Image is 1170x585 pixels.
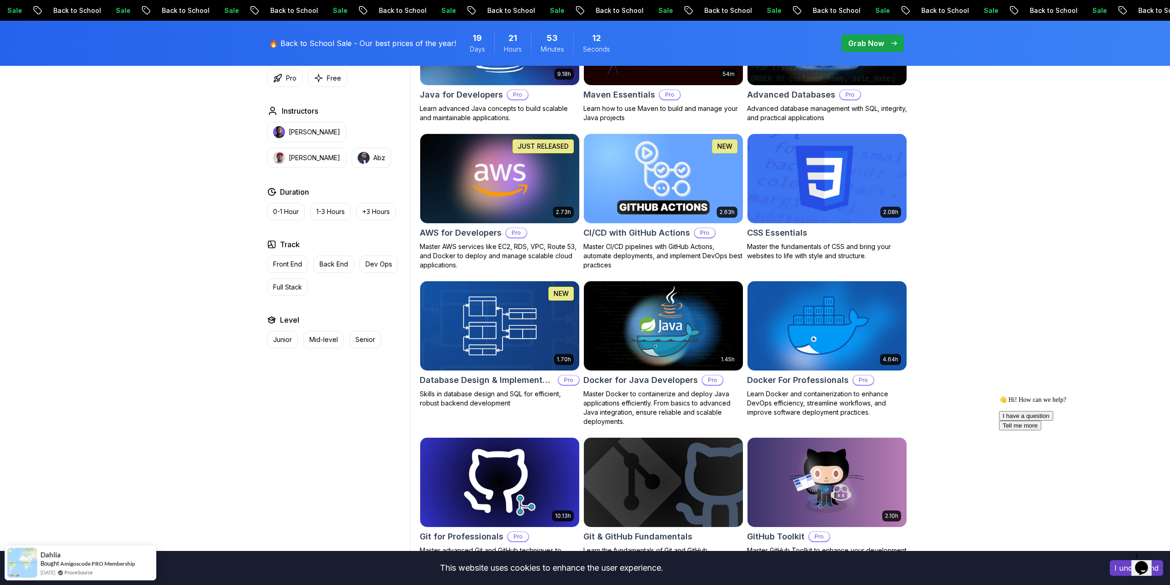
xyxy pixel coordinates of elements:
[420,530,503,543] h2: Git for Professionals
[420,226,502,239] h2: AWS for Developers
[286,74,297,83] p: Pro
[370,6,432,15] p: Back to School
[583,281,743,426] a: Docker for Java Developers card1.45hDocker for Java DevelopersProMaster Docker to containerize an...
[44,6,107,15] p: Back to School
[273,335,292,344] p: Junior
[269,38,456,49] p: 🔥 Back to School Sale - Our best prices of the year!
[649,6,679,15] p: Sale
[747,389,907,417] p: Learn Docker and containerization to enhance DevOps efficiency, streamline workflows, and improve...
[584,438,743,527] img: Git & GitHub Fundamentals card
[352,148,391,168] button: instructor imgAbz
[508,90,528,99] p: Pro
[420,374,554,387] h2: Database Design & Implementation
[695,228,715,237] p: Pro
[583,389,743,426] p: Master Docker to containerize and deploy Java applications efficiently. From basics to advanced J...
[40,551,61,559] span: Dahlia
[267,278,308,296] button: Full Stack
[747,437,907,564] a: GitHub Toolkit card2.10hGitHub ToolkitProMaster GitHub Toolkit to enhance your development workfl...
[267,331,298,348] button: Junior
[1083,6,1113,15] p: Sale
[556,209,571,216] p: 2.73h
[592,32,601,45] span: 12 Seconds
[267,148,346,168] button: instructor img[PERSON_NAME]
[748,438,907,527] img: GitHub Toolkit card
[541,6,570,15] p: Sale
[4,19,58,29] button: I have a question
[310,203,351,220] button: 1-3 Hours
[747,226,807,239] h2: CSS Essentials
[324,6,353,15] p: Sale
[995,392,1161,544] iframe: chat widget
[1021,6,1083,15] p: Back to School
[748,134,907,223] img: CSS Essentials card
[7,548,37,578] img: provesource social proof notification image
[215,6,245,15] p: Sale
[360,255,398,273] button: Dev Ops
[555,512,571,520] p: 10.13h
[280,186,309,197] h2: Duration
[660,90,680,99] p: Pro
[758,6,787,15] p: Sale
[747,242,907,261] p: Master the fundamentals of CSS and bring your websites to life with style and structure.
[583,546,743,555] p: Learn the fundamentals of Git and GitHub.
[316,207,345,216] p: 1-3 Hours
[280,239,300,250] h2: Track
[747,88,835,101] h2: Advanced Databases
[583,133,743,270] a: CI/CD with GitHub Actions card2.63hNEWCI/CD with GitHub ActionsProMaster CI/CD pipelines with Git...
[470,45,485,54] span: Days
[975,6,1004,15] p: Sale
[508,532,528,541] p: Pro
[420,438,579,527] img: Git for Professionals card
[912,6,975,15] p: Back to School
[541,45,564,54] span: Minutes
[721,356,735,363] p: 1.45h
[358,152,370,164] img: instructor img
[362,207,390,216] p: +3 Hours
[261,6,324,15] p: Back to School
[695,6,758,15] p: Back to School
[557,70,571,78] p: 9.18h
[420,88,503,101] h2: Java for Developers
[267,122,346,142] button: instructor img[PERSON_NAME]
[282,105,318,116] h2: Instructors
[420,437,580,573] a: Git for Professionals card10.13hGit for ProfessionalsProMaster advanced Git and GitHub techniques...
[587,6,649,15] p: Back to School
[267,69,302,87] button: Pro
[583,437,743,555] a: Git & GitHub Fundamentals cardGit & GitHub FundamentalsLearn the fundamentals of Git and GitHub.
[40,560,59,567] span: Bought
[478,6,541,15] p: Back to School
[504,45,522,54] span: Hours
[4,29,46,38] button: Tell me more
[702,376,723,385] p: Pro
[289,127,340,137] p: [PERSON_NAME]
[420,134,579,223] img: AWS for Developers card
[373,153,385,162] p: Abz
[314,255,354,273] button: Back End
[107,6,136,15] p: Sale
[432,6,462,15] p: Sale
[280,314,299,325] h2: Level
[848,38,884,49] p: Grab Now
[583,104,743,122] p: Learn how to use Maven to build and manage your Java projects
[64,568,93,576] a: ProveSource
[583,530,692,543] h2: Git & GitHub Fundamentals
[7,558,1096,578] div: This website uses cookies to enhance the user experience.
[583,374,698,387] h2: Docker for Java Developers
[747,281,907,417] a: Docker For Professionals card4.64hDocker For ProfessionalsProLearn Docker and containerization to...
[508,32,517,45] span: 21 Hours
[40,568,55,576] span: [DATE]
[273,207,299,216] p: 0-1 Hour
[309,335,338,344] p: Mid-level
[1131,548,1161,576] iframe: chat widget
[559,376,579,385] p: Pro
[273,283,302,292] p: Full Stack
[506,228,526,237] p: Pro
[153,6,215,15] p: Back to School
[584,281,743,371] img: Docker for Java Developers card
[273,260,302,269] p: Front End
[583,88,655,101] h2: Maven Essentials
[356,203,396,220] button: +3 Hours
[723,70,735,78] p: 54m
[717,142,732,151] p: NEW
[4,4,71,11] span: 👋 Hi! How can we help?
